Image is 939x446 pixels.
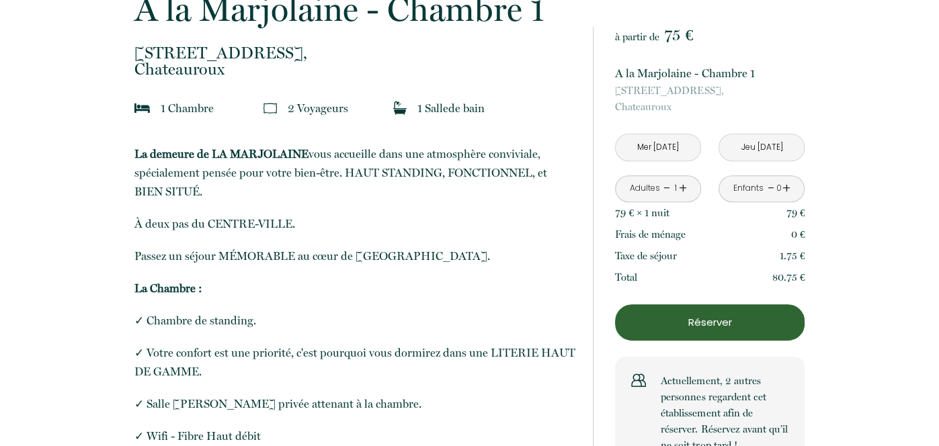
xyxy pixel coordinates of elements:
[134,394,575,413] p: ✓ Salle [PERSON_NAME] privée attenant à la chambre.
[616,134,700,161] input: Arrivée
[134,144,575,201] p: vous accueille dans une atmosphère conviviale, spécialement pensée pour votre bien-être. HAUT STA...
[134,147,309,161] b: La demeure de LA MARJOLAINE
[782,178,790,199] a: +
[615,31,659,43] span: à partir de
[134,247,575,265] p: Passez un séjour MÉMORABLE au cœur de [GEOGRAPHIC_DATA].
[134,311,575,330] p: ✓ Chambre de standing.
[776,182,782,195] div: 0
[767,178,774,199] a: -
[679,178,687,199] a: +
[615,64,805,83] p: A la Marjolaine - Chambre 1
[134,281,202,295] b: La Chambre :
[719,134,804,161] input: Départ
[629,182,659,195] div: Adultes
[343,101,348,115] span: s
[134,427,575,445] p: ✓ Wifi - Fibre Haut débit
[615,304,805,341] button: Réserver
[663,178,671,199] a: -
[134,45,575,77] p: Chateauroux
[631,373,646,388] img: users
[780,248,805,264] p: 1.75 €
[288,99,348,118] p: 2 Voyageur
[733,182,764,195] div: Enfants
[615,205,669,221] p: 79 € × 1 nuit
[134,45,575,61] span: [STREET_ADDRESS],
[615,83,805,99] span: [STREET_ADDRESS],
[772,269,805,285] p: 80.75 €
[615,269,637,285] p: Total
[786,205,805,221] p: 79 €
[417,99,485,118] p: 1 Salle de bain
[664,26,693,44] span: 75 €
[161,99,214,118] p: 1 Chambre
[791,226,805,242] p: 0 €
[134,214,575,233] p: À deux pas du CENTRE-VILLE.
[672,182,679,195] div: 1
[615,226,686,242] p: Frais de ménage
[134,343,575,381] p: ✓ Votre confort est une priorité, c'est pourquoi vous dormirez dans une LITERIE HAUT DE GAMME.
[620,314,800,330] p: Réserver
[615,83,805,115] p: Chateauroux
[263,101,277,115] img: guests
[615,248,677,264] p: Taxe de séjour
